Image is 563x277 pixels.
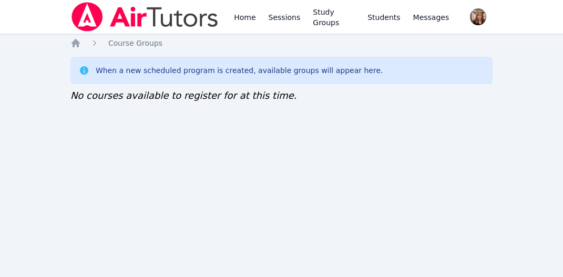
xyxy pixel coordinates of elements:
[70,90,297,101] span: No courses available to register for at this time.
[70,2,219,32] img: Air Tutors
[70,38,493,48] nav: Breadcrumb
[108,39,162,47] span: Course Groups
[96,65,383,76] div: When a new scheduled program is created, available groups will appear here.
[108,38,162,48] a: Course Groups
[413,12,449,23] span: Messages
